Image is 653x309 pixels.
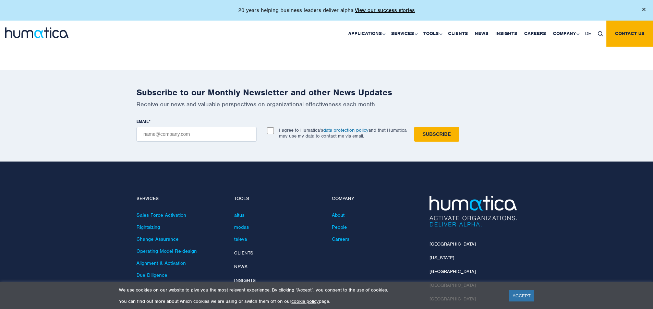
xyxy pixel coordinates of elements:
[430,269,476,274] a: [GEOGRAPHIC_DATA]
[238,7,415,14] p: 20 years helping business leaders deliver alpha.
[136,100,517,108] p: Receive our news and valuable perspectives on organizational effectiveness each month.
[471,21,492,47] a: News
[136,127,257,142] input: name@company.com
[332,224,347,230] a: People
[136,212,186,218] a: Sales Force Activation
[332,236,349,242] a: Careers
[606,21,653,47] a: Contact us
[582,21,594,47] a: DE
[492,21,521,47] a: Insights
[291,298,319,304] a: cookie policy
[136,224,160,230] a: Rightsizing
[5,27,69,38] img: logo
[598,31,603,36] img: search_icon
[234,264,247,270] a: News
[345,21,388,47] a: Applications
[234,212,244,218] a: altus
[355,7,415,14] a: View our success stories
[234,224,249,230] a: modas
[420,21,445,47] a: Tools
[388,21,420,47] a: Services
[323,127,368,133] a: data protection policy
[445,21,471,47] a: Clients
[136,196,224,202] h4: Services
[136,248,197,254] a: Operating Model Re-design
[509,290,534,301] a: ACCEPT
[332,196,419,202] h4: Company
[234,250,253,256] a: Clients
[136,272,167,278] a: Due Diligence
[521,21,549,47] a: Careers
[234,277,256,283] a: Insights
[119,298,500,304] p: You can find out more about which cookies we are using or switch them off on our page.
[267,127,274,134] input: I agree to Humatica’sdata protection policyand that Humatica may use my data to contact me via em...
[430,196,517,227] img: Humatica
[414,127,459,142] input: Subscribe
[136,87,517,98] h2: Subscribe to our Monthly Newsletter and other News Updates
[136,260,186,266] a: Alignment & Activation
[332,212,344,218] a: About
[430,255,454,261] a: [US_STATE]
[430,241,476,247] a: [GEOGRAPHIC_DATA]
[585,31,591,36] span: DE
[136,119,149,124] span: EMAIL
[119,287,500,293] p: We use cookies on our website to give you the most relevant experience. By clicking “Accept”, you...
[279,127,407,139] p: I agree to Humatica’s and that Humatica may use my data to contact me via email.
[549,21,582,47] a: Company
[234,236,247,242] a: taleva
[136,236,179,242] a: Change Assurance
[234,196,322,202] h4: Tools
